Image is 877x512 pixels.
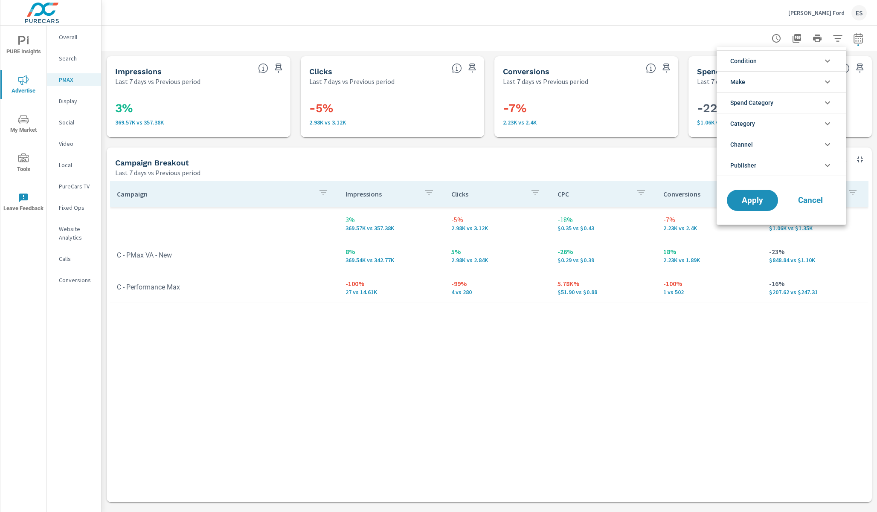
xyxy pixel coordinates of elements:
[735,197,770,204] span: Apply
[717,47,846,179] ul: filter options
[727,190,778,211] button: Apply
[730,113,755,134] span: Category
[793,197,828,204] span: Cancel
[730,155,756,176] span: Publisher
[730,93,773,113] span: Spend Category
[730,72,745,92] span: Make
[785,190,836,211] button: Cancel
[730,134,753,155] span: Channel
[730,51,757,71] span: Condition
